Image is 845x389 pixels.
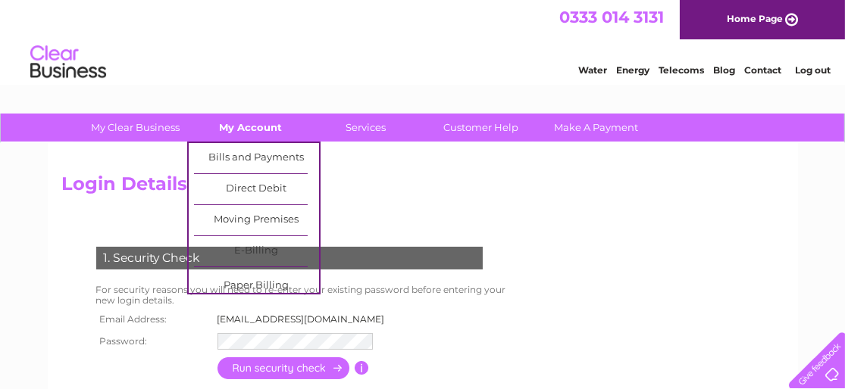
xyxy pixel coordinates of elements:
[534,114,659,142] a: Make A Payment
[92,329,214,353] th: Password:
[62,173,784,202] h2: Login Details
[188,114,313,142] a: My Account
[214,310,398,329] td: [EMAIL_ADDRESS][DOMAIN_NAME]
[92,281,523,310] td: For security reasons you will need to re-enter your existing password before entering your new lo...
[73,114,198,142] a: My Clear Business
[559,8,664,26] a: 0333 014 3131
[194,236,319,266] a: E-Billing
[194,174,319,204] a: Direct Debit
[744,64,781,76] a: Contact
[30,39,107,86] img: logo.png
[65,8,781,73] div: Clear Business is a trading name of Verastar Limited (registered in [GEOGRAPHIC_DATA] No. 3667643...
[303,114,428,142] a: Services
[616,64,649,76] a: Energy
[578,64,607,76] a: Water
[713,64,735,76] a: Blog
[194,271,319,301] a: Paper Billing
[418,114,543,142] a: Customer Help
[795,64,831,76] a: Log out
[96,247,483,269] div: 1. Security Check
[194,143,319,173] a: Bills and Payments
[355,361,369,375] input: Information
[659,64,704,76] a: Telecoms
[92,310,214,329] th: Email Address:
[194,205,319,235] a: Moving Premises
